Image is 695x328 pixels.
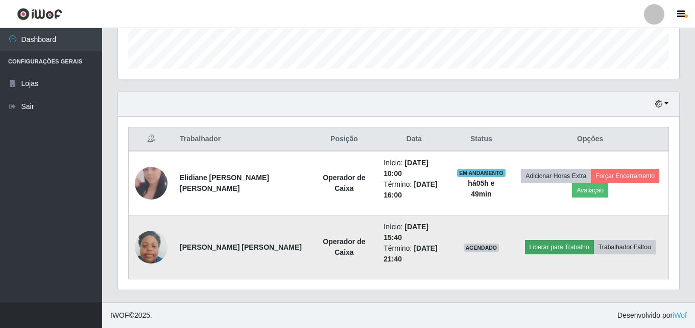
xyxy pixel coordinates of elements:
span: Desenvolvido por [617,310,687,321]
th: Posição [311,127,378,151]
li: Início: [384,158,444,179]
time: [DATE] 15:40 [384,223,428,242]
th: Data [377,127,450,151]
strong: há 05 h e 49 min [468,179,494,198]
span: EM ANDAMENTO [457,169,506,177]
th: Status [450,127,512,151]
strong: Operador de Caixa [323,173,365,192]
img: 1709225632480.jpeg [135,226,167,269]
span: IWOF [110,311,129,319]
img: CoreUI Logo [17,8,62,20]
th: Opções [512,127,668,151]
button: Forçar Encerramento [591,169,659,183]
a: iWof [673,311,687,319]
th: Trabalhador [174,127,311,151]
button: Adicionar Horas Extra [521,169,591,183]
strong: [PERSON_NAME] [PERSON_NAME] [180,243,302,251]
strong: Operador de Caixa [323,237,365,256]
li: Início: [384,222,444,243]
button: Liberar para Trabalho [525,240,594,254]
strong: Elidiane [PERSON_NAME] [PERSON_NAME] [180,173,269,192]
time: [DATE] 10:00 [384,159,428,178]
span: AGENDADO [464,244,499,252]
button: Avaliação [572,183,608,198]
li: Término: [384,179,444,201]
img: 1673908492662.jpeg [135,149,167,216]
button: Trabalhador Faltou [594,240,656,254]
span: © 2025 . [110,310,152,321]
li: Término: [384,243,444,265]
